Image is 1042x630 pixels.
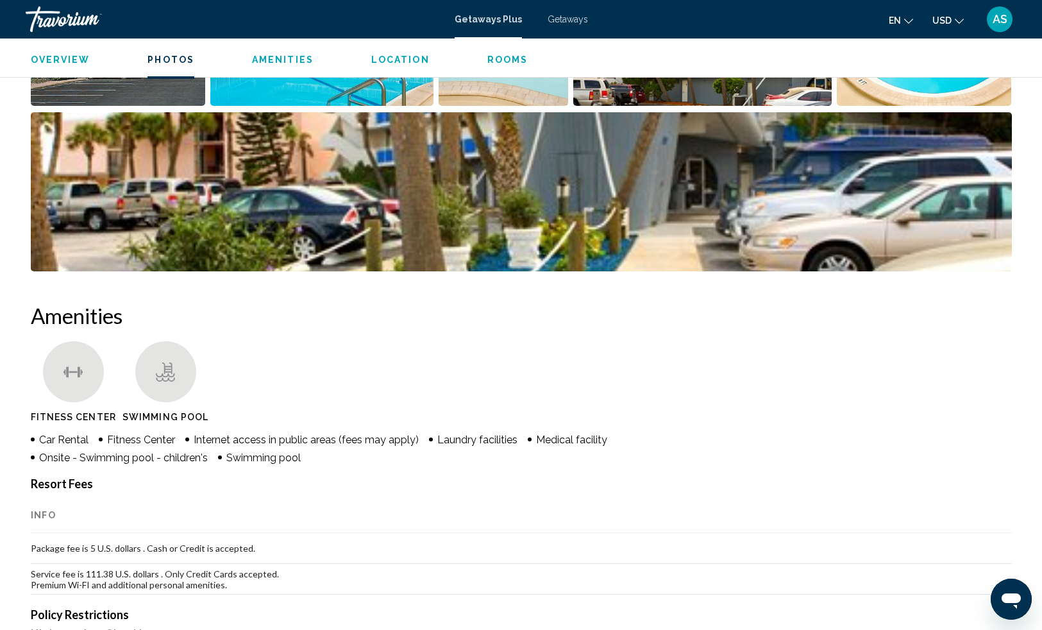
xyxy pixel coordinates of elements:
[31,303,1012,328] h2: Amenities
[31,412,116,422] span: Fitness Center
[889,15,901,26] span: en
[107,434,175,446] span: Fitness Center
[932,15,952,26] span: USD
[548,14,588,24] a: Getaways
[991,579,1032,620] iframe: Button to launch messaging window
[31,54,90,65] button: Overview
[39,452,208,464] span: Onsite - Swimming pool - children's
[31,497,1012,533] th: Info
[31,112,1012,272] button: Open full-screen image slider
[226,452,301,464] span: Swimming pool
[147,54,194,65] button: Photos
[932,11,964,30] button: Change currency
[31,477,1012,491] h4: Resort Fees
[983,6,1016,33] button: User Menu
[31,608,1012,622] h4: Policy Restrictions
[31,564,1012,595] td: Service fee is 111.38 U.S. dollars . Only Credit Cards accepted. Premium Wi-FI and additional per...
[371,54,430,65] button: Location
[487,54,528,65] button: Rooms
[993,13,1007,26] span: AS
[252,54,314,65] button: Amenities
[122,412,208,422] span: Swimming Pool
[26,6,442,32] a: Travorium
[31,533,1012,564] td: Package fee is 5 U.S. dollars . Cash or Credit is accepted.
[194,434,419,446] span: Internet access in public areas (fees may apply)
[889,11,913,30] button: Change language
[437,434,517,446] span: Laundry facilities
[455,14,522,24] a: Getaways Plus
[536,434,607,446] span: Medical facility
[39,434,88,446] span: Car Rental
